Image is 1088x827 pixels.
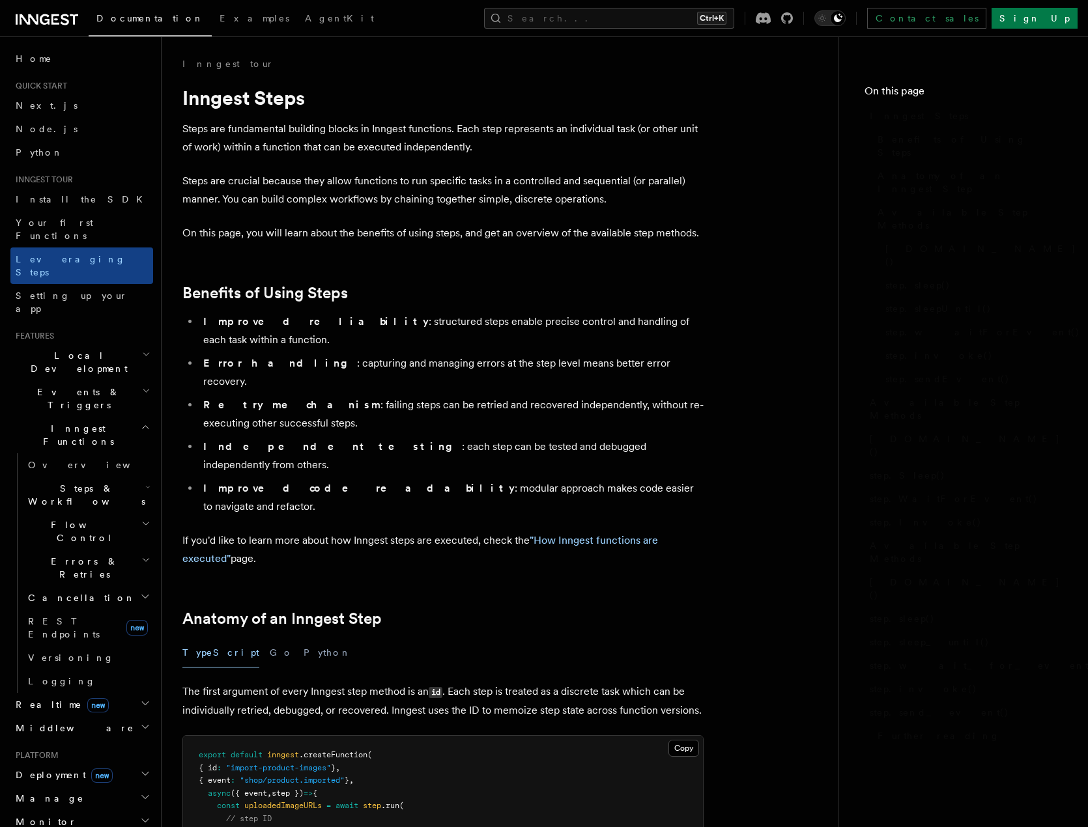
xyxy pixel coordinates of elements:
span: step.sleep_until() [870,636,990,649]
span: step.Sleep() [870,469,945,482]
button: Go [270,638,293,667]
code: id [429,687,442,698]
span: step.invoke() [870,682,977,695]
span: { event [199,776,231,785]
button: Errors & Retries [23,550,153,586]
span: step.Invoke() [870,516,982,529]
a: Home [10,47,153,70]
span: [DOMAIN_NAME]() [885,242,1076,268]
span: Leveraging Steps [16,254,126,277]
span: step.send_event() [870,706,1009,719]
button: Copy [668,740,699,757]
a: Leveraging Steps [10,247,153,284]
span: Further reading [878,729,1000,742]
p: On this page, you will learn about the benefits of using steps, and get an overview of the availa... [182,224,704,242]
button: Realtimenew [10,693,153,716]
span: .createFunction [299,750,367,759]
span: uploadedImageURLs [244,801,322,810]
span: .run [381,801,399,810]
a: Python [10,141,153,164]
span: : [217,763,222,772]
a: [DOMAIN_NAME]() [865,570,1062,607]
span: Documentation [96,13,204,23]
span: , [336,763,340,772]
a: step.send_event() [865,701,1062,724]
span: Home [16,52,52,65]
button: TypeScript [182,638,259,667]
a: step.Sleep() [865,464,1062,487]
a: Further reading [872,724,1062,748]
a: Anatomy of an Inngest Step [872,164,1062,201]
a: Benefits of Using Steps [182,284,348,302]
button: Manage [10,787,153,810]
span: Inngest Steps [870,109,968,122]
h1: Inngest Steps [182,86,704,109]
span: Cancellation [23,591,136,604]
a: step.Invoke() [865,511,1062,534]
button: Events & Triggers [10,380,153,417]
p: Steps are fundamental building blocks in Inngest functions. Each step represents an individual ta... [182,120,704,156]
span: Realtime [10,698,109,711]
a: Node.js [10,117,153,141]
a: step.invoke() [880,344,1062,367]
span: Logging [28,676,96,686]
button: Deploymentnew [10,763,153,787]
a: REST Endpointsnew [23,610,153,646]
button: Flow Control [23,513,153,550]
span: Examples [220,13,289,23]
span: step [363,801,381,810]
button: Inngest Functions [10,417,153,453]
strong: Improved code readability [203,482,515,494]
span: Versioning [28,652,114,663]
a: [DOMAIN_NAME]() [880,237,1062,273]
a: step.sleepUntil() [880,297,1062,320]
span: await [336,801,358,810]
span: Python [16,147,63,158]
a: step.WaitForEvent() [865,487,1062,511]
a: AgentKit [297,4,382,35]
span: Install the SDK [16,194,150,204]
span: Middleware [10,722,134,735]
strong: Improved reliability [203,315,429,328]
span: ( [399,801,404,810]
span: Steps & Workflows [23,482,145,508]
button: Middleware [10,716,153,740]
li: : structured steps enable precise control and handling of each task within a function. [199,313,704,349]
a: step.sendEvent() [880,367,1062,391]
span: Benefits of Using Steps [878,133,1062,159]
span: ({ event [231,789,267,798]
span: export [199,750,226,759]
a: Documentation [89,4,212,36]
span: { id [199,763,217,772]
span: Inngest Functions [10,422,141,448]
strong: Error handling [203,357,357,369]
a: Benefits of Using Steps [872,128,1062,164]
span: Anatomy of an Inngest Step [878,169,1062,195]
a: Versioning [23,646,153,669]
strong: Independent testing [203,440,462,453]
span: Available Step Methods [870,539,1062,565]
a: Inngest tour [182,57,274,70]
p: The first argument of every Inngest step method is an . Each step is treated as a discrete task w... [182,682,704,720]
span: Next.js [16,100,78,111]
a: step.invoke() [865,677,1062,701]
span: // step ID [226,814,272,823]
span: "shop/product.imported" [240,776,345,785]
a: Examples [212,4,297,35]
span: inngest [267,750,299,759]
span: new [91,768,113,783]
span: step.waitForEvent() [885,326,1080,339]
a: Available Step Methods [865,391,1062,427]
a: Overview [23,453,153,477]
span: : [231,776,235,785]
a: Setting up your app [10,284,153,320]
a: step.sleep_until() [865,630,1062,654]
li: : capturing and managing errors at the step level means better error recovery. [199,354,704,391]
span: step.sleepUntil() [885,302,992,315]
span: } [345,776,349,785]
a: Sign Up [992,8,1078,29]
span: new [126,620,148,636]
span: [DOMAIN_NAME]() [870,576,1062,602]
span: const [217,801,240,810]
button: Search...Ctrl+K [484,8,734,29]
